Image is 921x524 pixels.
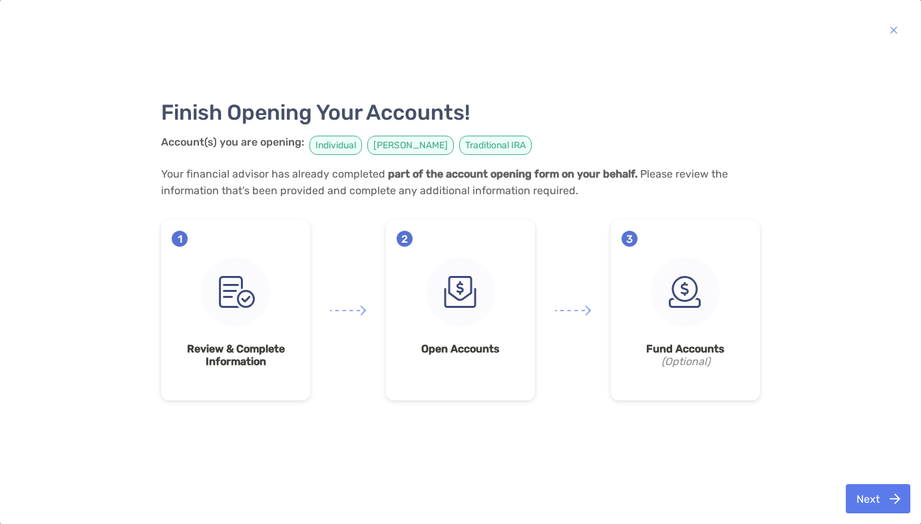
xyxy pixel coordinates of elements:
[201,257,270,327] img: step
[397,231,413,247] span: 2
[161,136,304,148] strong: Account(s) you are opening:
[846,484,910,513] button: Next
[555,305,591,316] img: arrow
[397,342,524,355] strong: Open Accounts
[459,136,532,155] span: Traditional IRA
[330,305,366,316] img: arrow
[651,257,720,327] img: step
[367,136,454,155] span: [PERSON_NAME]
[426,257,495,327] img: step
[388,168,638,180] strong: part of the account opening form on your behalf.
[622,342,749,355] strong: Fund Accounts
[890,22,898,38] img: button icon
[161,100,760,125] h3: Finish Opening Your Accounts!
[161,166,760,199] p: Your financial advisor has already completed Please review the information that’s been provided a...
[890,493,900,504] img: button icon
[172,342,299,368] strong: Review & Complete Information
[622,355,749,368] i: (Optional)
[622,231,638,247] span: 3
[309,136,362,155] span: Individual
[172,231,188,247] span: 1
